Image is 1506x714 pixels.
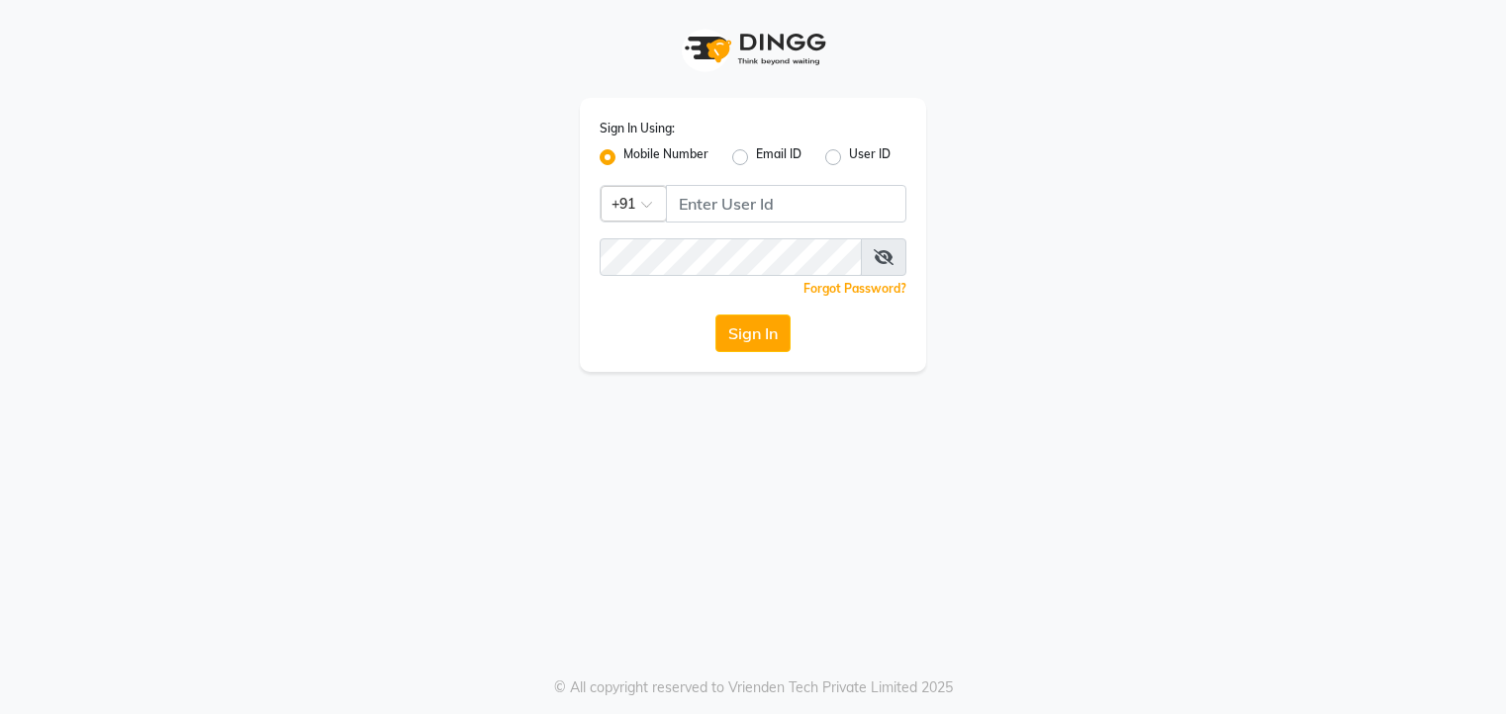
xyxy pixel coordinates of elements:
[803,281,906,296] a: Forgot Password?
[849,145,891,169] label: User ID
[623,145,708,169] label: Mobile Number
[756,145,801,169] label: Email ID
[715,314,791,352] button: Sign In
[600,238,862,276] input: Username
[674,20,832,78] img: logo1.svg
[600,120,675,137] label: Sign In Using:
[666,185,906,223] input: Username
